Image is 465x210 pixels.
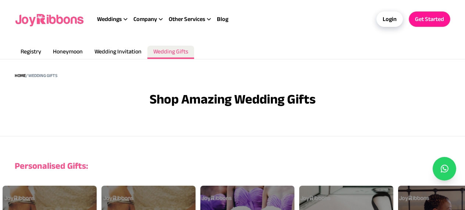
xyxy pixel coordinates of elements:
[15,46,47,59] a: Registry
[150,92,316,106] h3: Shop amazing wedding gifts
[169,15,217,24] div: Other Services
[97,15,133,24] div: Weddings
[15,73,26,78] a: Home
[53,48,83,55] span: Honeymoon
[376,11,403,27] a: Login
[15,7,85,31] img: joyribbons logo
[133,15,169,24] div: Company
[15,160,450,172] h3: Personalised Gifts:
[26,73,57,78] div: / Wedding Gifts
[153,48,188,55] span: Wedding Gifts
[409,11,450,27] a: Get Started
[47,46,89,59] a: Honeymoon
[89,46,147,59] a: Wedding Invitation
[94,48,142,55] span: Wedding Invitation
[147,46,194,59] a: Wedding Gifts
[21,48,41,55] span: Registry
[217,15,228,24] a: Blog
